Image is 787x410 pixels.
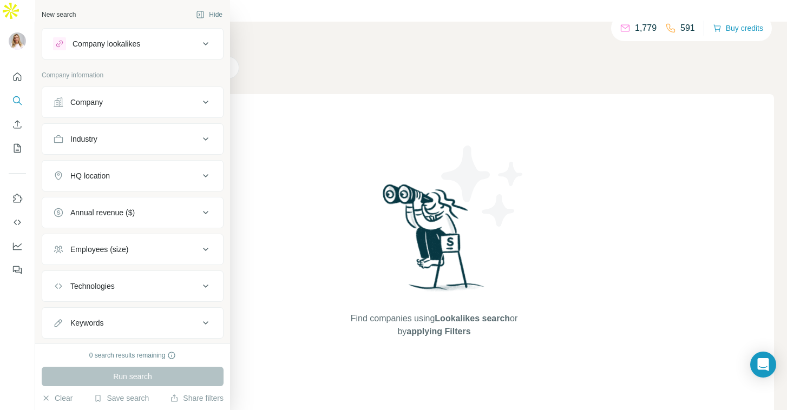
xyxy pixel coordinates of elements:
div: Employees (size) [70,244,128,255]
div: New search [42,10,76,19]
button: Search [9,91,26,110]
span: Lookalikes search [435,314,510,323]
div: Technologies [70,281,115,292]
button: Save search [94,393,149,404]
div: Company [70,97,103,108]
span: Find companies using or by [347,312,521,338]
div: HQ location [70,170,110,181]
div: Annual revenue ($) [70,207,135,218]
p: 591 [680,22,695,35]
button: Buy credits [713,21,763,36]
button: Quick start [9,67,26,87]
button: Company [42,89,223,115]
button: Employees (size) [42,236,223,262]
button: Annual revenue ($) [42,200,223,226]
img: Surfe Illustration - Woman searching with binoculars [378,181,490,302]
button: Share filters [170,393,224,404]
div: 0 search results remaining [89,351,176,360]
button: Dashboard [9,236,26,256]
button: Technologies [42,273,223,299]
button: Enrich CSV [9,115,26,134]
button: Company lookalikes [42,31,223,57]
button: Hide [188,6,230,23]
div: Industry [70,134,97,144]
button: HQ location [42,163,223,189]
button: Keywords [42,310,223,336]
button: My lists [9,138,26,158]
button: Use Surfe on LinkedIn [9,189,26,208]
button: Use Surfe API [9,213,26,232]
span: applying Filters [406,327,470,336]
button: Clear [42,393,73,404]
button: Industry [42,126,223,152]
img: Avatar [9,32,26,50]
p: 1,779 [635,22,657,35]
div: Company lookalikes [73,38,140,49]
p: Company information [42,70,224,80]
div: Open Intercom Messenger [750,352,776,378]
div: Keywords [70,318,103,328]
img: Surfe Illustration - Stars [434,137,532,235]
button: Feedback [9,260,26,280]
h4: Search [94,35,774,50]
